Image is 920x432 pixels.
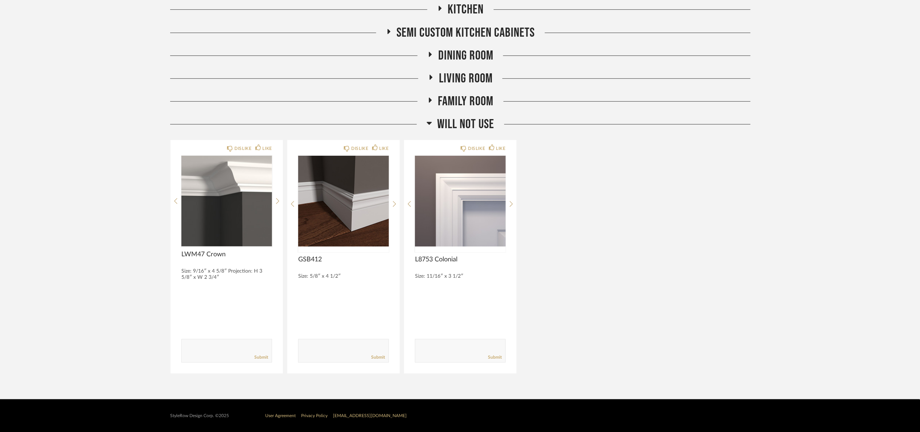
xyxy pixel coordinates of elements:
img: undefined [181,156,272,246]
a: Submit [488,354,502,360]
span: Semi custom kitchen cabinets [397,25,535,41]
div: DISLIKE [468,145,485,152]
a: [EMAIL_ADDRESS][DOMAIN_NAME] [333,413,407,418]
div: DISLIKE [351,145,368,152]
div: 0 [298,156,389,246]
div: Size: 9/16″ x 4 5/8″ Projection: H 3 5/8″ x W 2 3/4″ [181,268,272,281]
div: Size: 5/8″ x 4 1/2″ [298,273,389,280]
div: LIKE [496,145,506,152]
span: GSB412 [298,256,389,264]
div: DISLIKE [234,145,251,152]
img: undefined [298,156,389,246]
span: Family Room [438,94,494,109]
img: undefined [415,156,506,246]
div: 0 [415,156,506,246]
div: LIKE [379,145,389,152]
a: Privacy Policy [301,413,328,418]
span: Kitchen [448,2,484,17]
div: LIKE [263,145,272,152]
span: LWM47 Crown [181,250,272,258]
a: Submit [371,354,385,360]
a: User Agreement [265,413,296,418]
div: StyleRow Design Corp. ©2025 [170,413,229,419]
span: Living Room [439,71,493,86]
a: Submit [254,354,268,360]
span: L8753 Colonial [415,256,506,264]
span: Will Not Use [438,117,494,132]
div: Size: 11/16″ x 3 1/2″ [415,273,506,280]
span: Dining Room [438,48,493,64]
